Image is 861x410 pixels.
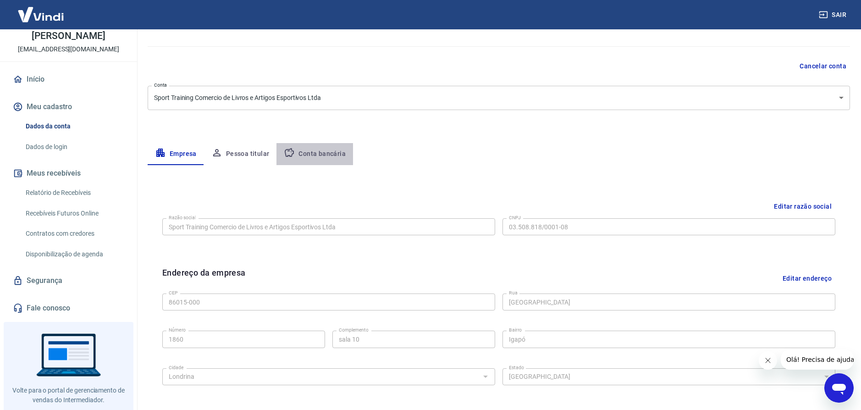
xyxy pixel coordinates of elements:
[154,82,167,89] label: Conta
[817,6,850,23] button: Sair
[22,204,126,223] a: Recebíveis Futuros Online
[11,97,126,117] button: Meu cadastro
[169,327,186,333] label: Número
[22,138,126,156] a: Dados de login
[165,371,477,382] input: Digite aqui algumas palavras para buscar a cidade
[162,266,246,290] h6: Endereço da empresa
[11,271,126,291] a: Segurança
[11,0,71,28] img: Vindi
[6,6,77,14] span: Olá! Precisa de ajuda?
[759,351,777,370] iframe: Fechar mensagem
[169,214,196,221] label: Razão social
[824,373,854,403] iframe: Botão para abrir a janela de mensagens
[22,183,126,202] a: Relatório de Recebíveis
[339,327,369,333] label: Complemento
[779,266,835,290] button: Editar endereço
[22,117,126,136] a: Dados da conta
[11,298,126,318] a: Fale conosco
[18,44,119,54] p: [EMAIL_ADDRESS][DOMAIN_NAME]
[276,143,353,165] button: Conta bancária
[22,245,126,264] a: Disponibilização de agenda
[770,198,835,215] button: Editar razão social
[11,163,126,183] button: Meus recebíveis
[22,224,126,243] a: Contratos com credores
[148,86,850,110] div: Sport Training Comercio de Livros e Artigos Esportivos Ltda
[148,143,204,165] button: Empresa
[781,349,854,370] iframe: Mensagem da empresa
[11,69,126,89] a: Início
[204,143,277,165] button: Pessoa titular
[509,289,518,296] label: Rua
[169,364,183,371] label: Cidade
[169,289,177,296] label: CEP
[509,364,524,371] label: Estado
[796,58,850,75] button: Cancelar conta
[509,214,521,221] label: CNPJ
[509,327,522,333] label: Bairro
[32,31,105,41] p: [PERSON_NAME]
